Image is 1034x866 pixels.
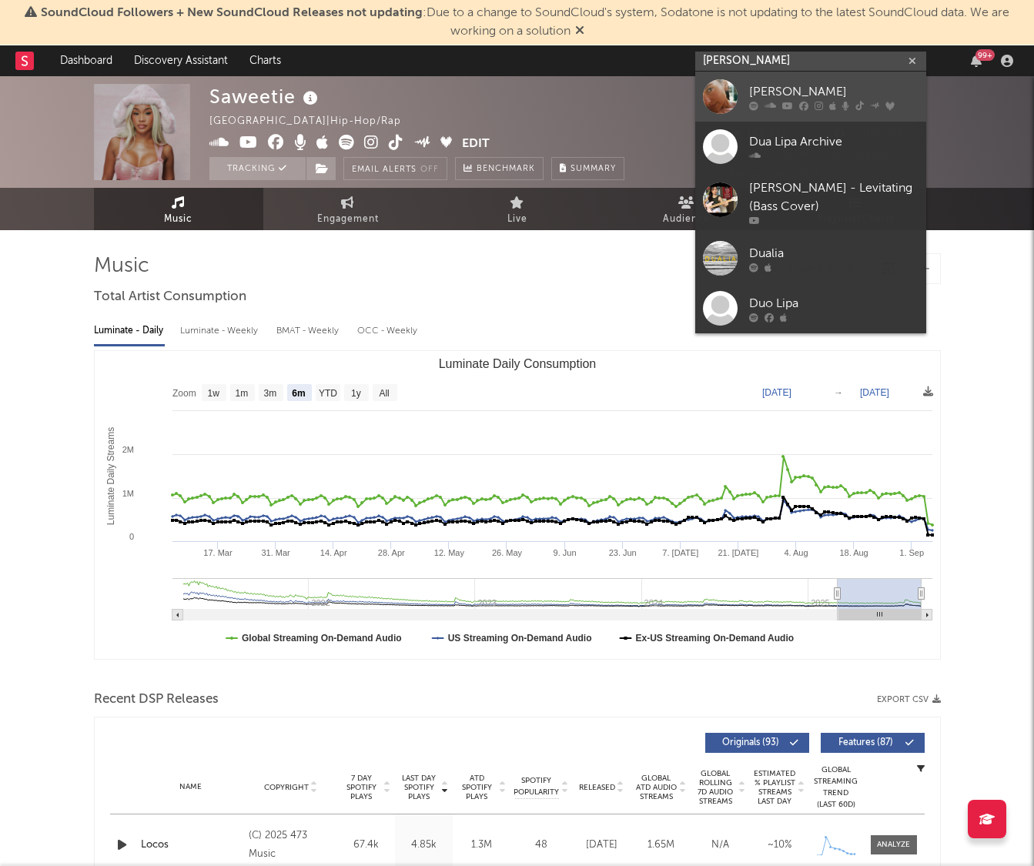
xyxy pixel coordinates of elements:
[899,548,924,557] text: 1. Sep
[261,548,290,557] text: 31. Mar
[318,388,336,399] text: YTD
[203,548,233,557] text: 17. Mar
[94,188,263,230] a: Music
[235,388,248,399] text: 1m
[695,72,926,122] a: [PERSON_NAME]
[351,388,361,399] text: 1y
[749,294,919,313] div: Duo Lipa
[141,838,242,853] a: Locos
[602,188,771,230] a: Audience
[94,318,165,344] div: Luminate - Daily
[207,388,219,399] text: 1w
[209,84,322,109] div: Saweetie
[715,738,786,747] span: Originals ( 93 )
[462,135,490,154] button: Edit
[242,633,402,644] text: Global Streaming On-Demand Audio
[551,157,624,180] button: Summary
[514,775,559,798] span: Spotify Popularity
[635,774,678,801] span: Global ATD Audio Streams
[821,733,925,753] button: Features(87)
[553,548,576,557] text: 9. Jun
[172,388,196,399] text: Zoom
[433,188,602,230] a: Live
[507,210,527,229] span: Live
[457,838,507,853] div: 1.3M
[239,45,292,76] a: Charts
[317,210,379,229] span: Engagement
[576,838,627,853] div: [DATE]
[695,122,926,172] a: Dua Lipa Archive
[94,690,219,709] span: Recent DSP Releases
[694,838,746,853] div: N/A
[41,7,423,19] span: SoundCloud Followers + New SoundCloud Releases not updating
[455,157,544,180] a: Benchmark
[749,82,919,101] div: [PERSON_NAME]
[141,781,242,793] div: Name
[834,387,843,398] text: →
[357,318,419,344] div: OCC - Weekly
[433,548,464,557] text: 12. May
[377,548,404,557] text: 28. Apr
[276,318,342,344] div: BMAT - Weekly
[831,738,902,747] span: Features ( 87 )
[663,210,710,229] span: Audience
[749,244,919,262] div: Dualia
[635,838,687,853] div: 1.65M
[122,445,133,454] text: 2M
[477,160,535,179] span: Benchmark
[754,769,796,806] span: Estimated % Playlist Streams Last Day
[813,764,859,811] div: Global Streaming Trend (Last 60D)
[705,733,809,753] button: Originals(93)
[695,172,926,233] a: [PERSON_NAME] - Levitating (Bass Cover)
[320,548,346,557] text: 14. Apr
[695,283,926,333] a: Duo Lipa
[343,157,447,180] button: Email AlertsOff
[379,388,389,399] text: All
[180,318,261,344] div: Luminate - Weekly
[608,548,636,557] text: 23. Jun
[575,25,584,38] span: Dismiss
[718,548,758,557] text: 21. [DATE]
[694,769,737,806] span: Global Rolling 7D Audio Streams
[749,132,919,151] div: Dua Lipa Archive
[635,633,794,644] text: Ex-US Streaming On-Demand Audio
[264,783,309,792] span: Copyright
[263,388,276,399] text: 3m
[438,357,596,370] text: Luminate Daily Consumption
[105,427,115,525] text: Luminate Daily Streams
[123,45,239,76] a: Discovery Assistant
[129,532,133,541] text: 0
[754,838,805,853] div: ~ 10 %
[399,774,440,801] span: Last Day Spotify Plays
[695,52,926,71] input: Search for artists
[49,45,123,76] a: Dashboard
[975,49,995,61] div: 99 +
[860,387,889,398] text: [DATE]
[695,233,926,283] a: Dualia
[877,695,941,704] button: Export CSV
[457,774,497,801] span: ATD Spotify Plays
[971,55,982,67] button: 99+
[209,112,419,131] div: [GEOGRAPHIC_DATA] | Hip-Hop/Rap
[571,165,616,173] span: Summary
[784,548,808,557] text: 4. Aug
[341,838,391,853] div: 67.4k
[164,210,192,229] span: Music
[399,838,449,853] div: 4.85k
[839,548,868,557] text: 18. Aug
[249,827,333,864] div: (C) 2025 473 Music
[94,288,246,306] span: Total Artist Consumption
[420,166,439,174] em: Off
[95,351,940,659] svg: Luminate Daily Consumption
[514,838,568,853] div: 48
[41,7,1009,38] span: : Due to a change to SoundCloud's system, Sodatone is not updating to the latest SoundCloud data....
[749,179,919,216] div: [PERSON_NAME] - Levitating (Bass Cover)
[122,489,133,498] text: 1M
[762,387,791,398] text: [DATE]
[292,388,305,399] text: 6m
[579,783,615,792] span: Released
[491,548,522,557] text: 26. May
[209,157,306,180] button: Tracking
[263,188,433,230] a: Engagement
